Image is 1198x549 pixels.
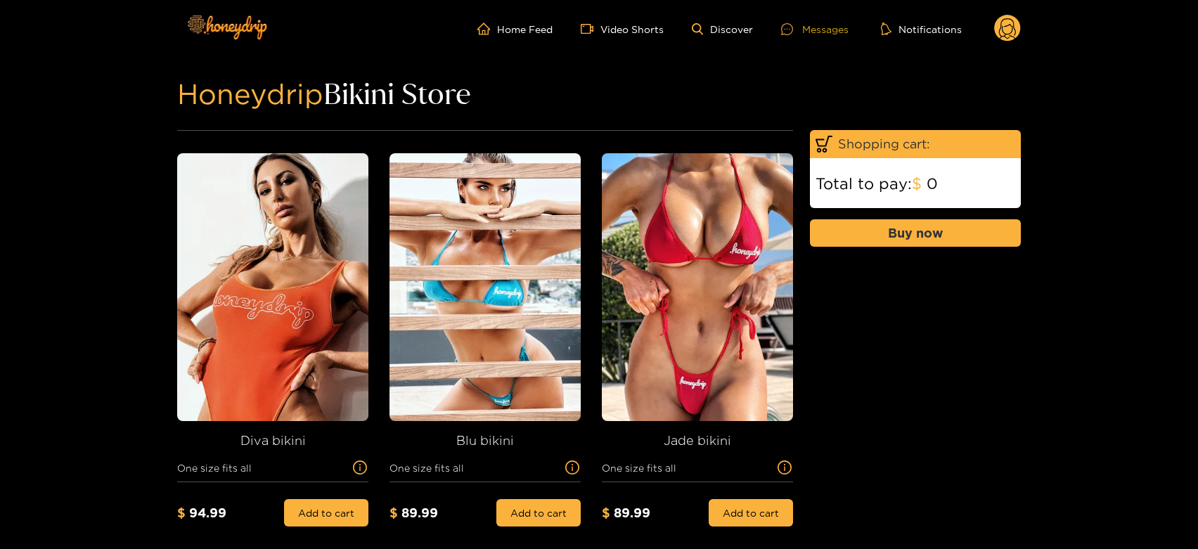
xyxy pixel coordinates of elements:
[602,505,686,521] div: 89.99
[602,505,610,519] span: $
[352,460,368,474] span: info-circle
[284,499,368,527] button: Add to cart
[581,22,600,35] span: video-camera
[581,22,664,35] a: Video Shorts
[389,505,474,521] div: 89.99
[496,499,581,527] button: Add to cart
[692,23,753,35] a: Discover
[177,86,1021,102] h1: Bikini Store
[477,22,553,35] a: Home Feed
[781,21,849,37] div: Messages
[810,175,1021,191] div: Total to pay: 0
[709,499,793,527] button: Add to cart
[177,505,186,519] span: $
[389,153,591,421] img: store
[177,505,262,521] div: 94.99
[912,174,922,192] span: $
[810,219,1021,247] button: Buy now
[177,153,378,421] img: store
[177,460,352,476] span: One size fits all
[177,78,323,109] span: Honeydrip
[389,505,398,519] span: $
[564,460,581,474] span: info-circle
[602,460,776,476] span: One size fits all
[602,153,803,421] img: store
[838,136,1015,153] span: Shopping cart:
[477,22,497,35] span: home
[877,22,966,36] button: Notifications
[389,460,564,476] span: One size fits all
[602,432,793,448] h3: Jade bikini
[389,432,581,448] h3: Blu bikini
[776,460,793,474] span: info-circle
[177,432,368,448] h3: Diva bikini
